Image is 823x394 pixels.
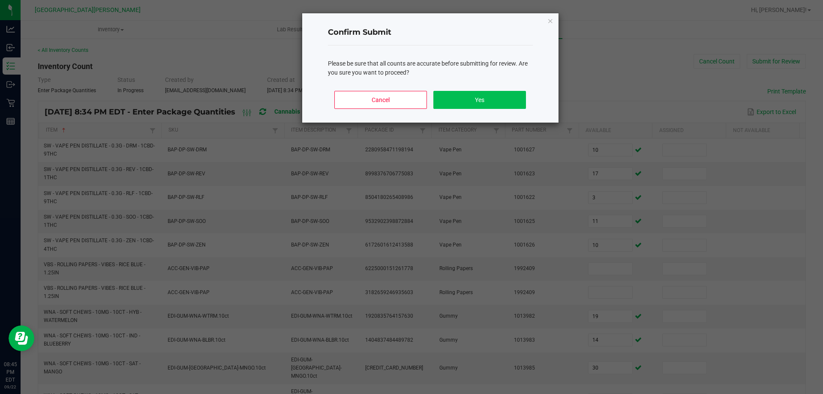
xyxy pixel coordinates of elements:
button: Cancel [334,91,427,109]
div: Please be sure that all counts are accurate before submitting for review. Are you sure you want t... [328,59,533,77]
h4: Confirm Submit [328,27,533,38]
button: Close [547,15,553,26]
button: Yes [433,91,526,109]
iframe: Resource center [9,325,34,351]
